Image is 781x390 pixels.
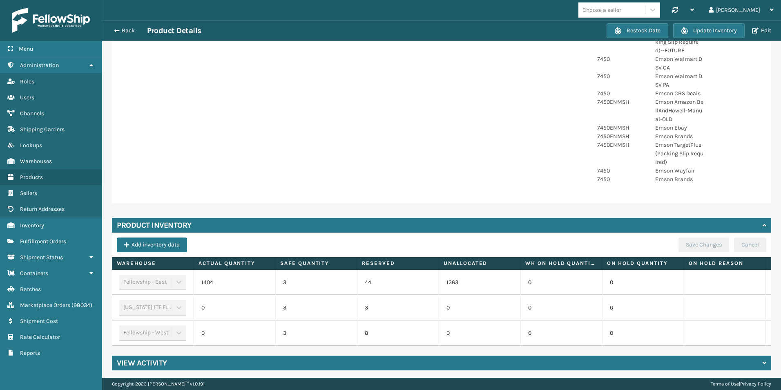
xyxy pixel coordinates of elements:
span: Roles [20,78,34,85]
span: Sellers [20,190,37,197]
span: Inventory [20,222,44,229]
td: 0 [520,270,602,295]
span: Marketplace Orders [20,302,70,309]
td: 0 [602,321,684,346]
p: 7450ENMSH [597,98,645,106]
td: 1363 [439,270,520,295]
label: On Hold Reason [689,260,760,267]
p: Emson Brands [655,132,703,141]
td: 3 [275,321,357,346]
h4: Product Inventory [117,220,192,230]
td: 0 [520,295,602,321]
p: 7450 [597,175,645,184]
p: Emson Ebay [655,123,703,132]
span: Batches [20,286,41,293]
span: ( 98034 ) [71,302,92,309]
p: 8 [365,329,431,337]
p: 3 [365,304,431,312]
button: Save Changes [678,238,729,252]
td: 0 [520,321,602,346]
p: Emson CBS Deals [655,89,703,98]
p: 7450ENMSH [597,141,645,149]
td: 0 [439,321,520,346]
span: Containers [20,270,48,277]
p: 7450 [597,55,645,63]
td: 0 [439,295,520,321]
p: Copyright 2023 [PERSON_NAME]™ v 1.0.191 [112,378,205,390]
span: Shipping Carriers [20,126,65,133]
button: Cancel [734,238,766,252]
label: Actual Quantity [199,260,270,267]
span: Warehouses [20,158,52,165]
img: logo [12,8,90,33]
span: Shipment Status [20,254,63,261]
label: Warehouse [117,260,188,267]
p: 7450 [597,72,645,81]
p: 7450ENMSH [597,132,645,141]
td: 0 [194,321,275,346]
label: WH On hold quantity [525,260,597,267]
span: Rate Calculator [20,334,60,341]
a: Privacy Policy [740,381,771,387]
button: Restock Date [607,23,668,38]
p: 7450 [597,166,645,175]
button: Add inventory data [117,238,187,252]
button: Back [109,27,147,34]
p: Emson Walmart DSV CA [655,55,703,72]
td: 3 [275,270,357,295]
label: Unallocated [444,260,515,267]
p: Emson Brands [655,175,703,184]
span: Reports [20,350,40,356]
p: 7450ENMSH [597,123,645,132]
p: 44 [365,278,431,287]
p: Emson Walmart DSV PA [655,72,703,89]
p: 7450 [597,89,645,98]
td: 3 [275,295,357,321]
td: 1404 [194,270,275,295]
p: Emson Wayfair [655,166,703,175]
h3: Product Details [147,26,201,36]
label: Safe Quantity [280,260,352,267]
span: Return Addresses [20,206,65,213]
span: Users [20,94,34,101]
a: Terms of Use [711,381,739,387]
p: Emson Amazon BellAndHowell-Manual-OLD [655,98,703,123]
div: | [711,378,771,390]
label: Reserved [362,260,433,267]
span: Shipment Cost [20,318,58,325]
td: 0 [602,295,684,321]
td: 0 [194,295,275,321]
span: Administration [20,62,59,69]
span: Fulfillment Orders [20,238,66,245]
button: Update Inventory [673,23,745,38]
p: Emson Target (Packing Slip Required)--FUTURE [655,29,703,55]
span: Products [20,174,43,181]
label: On Hold Quantity [607,260,678,267]
p: Emson TargetPlus (Packing Slip Required) [655,141,703,166]
h4: View Activity [117,358,167,368]
div: Choose a seller [582,6,621,14]
button: Edit [750,27,774,34]
span: Lookups [20,142,42,149]
td: 0 [602,270,684,295]
span: Channels [20,110,44,117]
span: Menu [19,45,33,52]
